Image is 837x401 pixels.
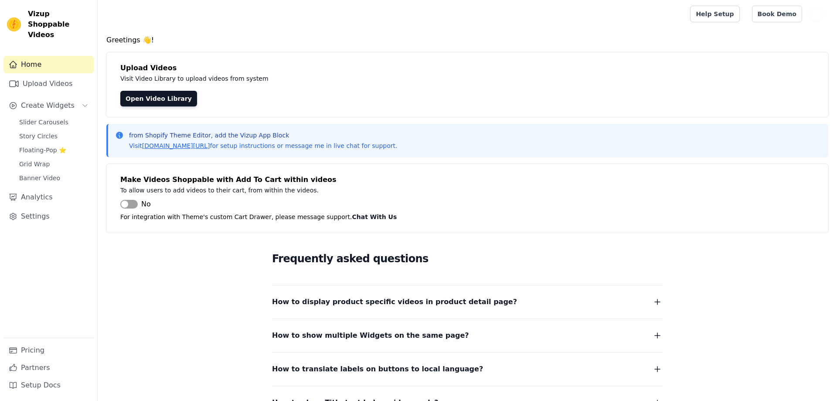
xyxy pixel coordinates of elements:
button: Create Widgets [3,97,94,114]
a: Floating-Pop ⭐ [14,144,94,156]
a: Home [3,56,94,73]
button: How to show multiple Widgets on the same page? [272,329,663,342]
a: Setup Docs [3,377,94,394]
img: Vizup [7,17,21,31]
span: Vizup Shoppable Videos [28,9,90,40]
button: Chat With Us [352,212,397,222]
a: Settings [3,208,94,225]
span: How to translate labels on buttons to local language? [272,363,483,375]
button: How to display product specific videos in product detail page? [272,296,663,308]
span: How to show multiple Widgets on the same page? [272,329,469,342]
a: Upload Videos [3,75,94,93]
span: Slider Carousels [19,118,68,127]
a: [DOMAIN_NAME][URL] [142,142,210,149]
a: Pricing [3,342,94,359]
a: Help Setup [690,6,739,22]
a: Grid Wrap [14,158,94,170]
button: No [120,199,151,209]
span: Banner Video [19,174,60,182]
span: Grid Wrap [19,160,50,168]
a: Open Video Library [120,91,197,106]
button: How to translate labels on buttons to local language? [272,363,663,375]
a: Story Circles [14,130,94,142]
span: No [141,199,151,209]
span: Create Widgets [21,100,75,111]
p: from Shopify Theme Editor, add the Vizup App Block [129,131,397,140]
p: Visit Video Library to upload videos from system [120,73,511,84]
span: How to display product specific videos in product detail page? [272,296,517,308]
span: Floating-Pop ⭐ [19,146,66,154]
span: Story Circles [19,132,58,141]
a: Partners [3,359,94,377]
a: Book Demo [752,6,802,22]
p: Visit for setup instructions or message me in live chat for support. [129,141,397,150]
p: For integration with Theme's custom Cart Drawer, please message support. [120,212,814,222]
h2: Frequently asked questions [272,250,663,267]
a: Slider Carousels [14,116,94,128]
a: Banner Video [14,172,94,184]
h4: Upload Videos [120,63,814,73]
h4: Make Videos Shoppable with Add To Cart within videos [120,175,814,185]
h4: Greetings 👋! [106,35,828,45]
p: To allow users to add videos to their cart, from within the videos. [120,185,511,195]
a: Analytics [3,189,94,206]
